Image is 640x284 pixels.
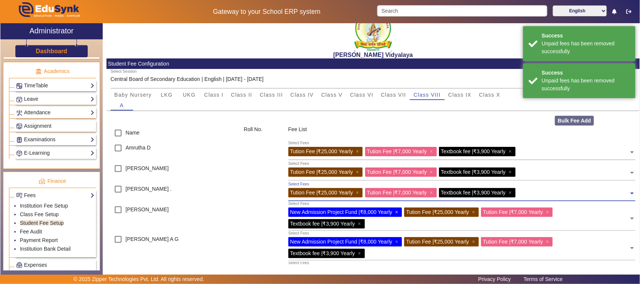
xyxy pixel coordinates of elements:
span: Class X [479,92,501,97]
div: Select Fees [288,230,309,236]
div: [PERSON_NAME] A G [106,232,240,262]
a: Class Fee Setup [20,211,59,217]
h3: Dashboard [36,48,67,55]
div: Select Fees [288,140,309,146]
h2: Administrator [29,26,73,35]
span: × [395,239,400,245]
span: Tution Fee | ₹7,000 Yearly [367,190,427,196]
span: × [356,148,361,154]
span: Tution Fee | ₹7,000 Yearly [367,169,427,175]
h5: Gateway to your School ERP system [164,8,369,16]
a: Institution Fee Setup [20,203,68,209]
input: Search [377,5,547,16]
span: New Admission Project Fund | ₹8,000 Yearly [290,239,393,245]
span: Assignment [24,123,51,129]
img: 1f9ccde3-ca7c-4581-b515-4fcda2067381 [354,10,392,51]
span: New Admission Project Fund | ₹8,000 Yearly [290,209,393,215]
mat-card-header: Student Fee Configuration [106,58,640,69]
span: Tution Fee | ₹25,000 Yearly [406,239,469,245]
div: [PERSON_NAME] . [106,182,240,202]
span: Tution Fee | ₹7,000 Yearly [483,209,543,215]
a: Payment Report [20,237,58,243]
img: academic.png [35,68,42,75]
div: Select Fees [288,161,309,167]
a: Privacy Policy [475,274,515,284]
span: Tution Fee | ₹25,000 Yearly [290,169,353,175]
div: Fee List [284,126,640,141]
div: Roll No. [240,126,284,141]
img: finance.png [39,178,45,185]
span: Class VII [381,92,406,97]
div: Central Board of Secondary Education | English | [DATE] - [DATE] [111,75,264,83]
span: Textbook fee | ₹3,900 Yearly [290,221,355,227]
span: × [472,209,477,215]
div: Amrutha D [106,141,240,161]
span: × [546,209,551,215]
a: Fee Audit [20,229,42,235]
div: Success [542,69,630,77]
span: × [358,221,363,227]
span: Textbook fee | ₹3,900 Yearly [441,190,506,196]
span: × [395,209,400,215]
span: × [430,169,435,175]
div: Select Session [111,69,136,75]
a: Student Fee Setup [20,220,64,226]
div: Unpaid fees has been removed successfully [542,77,630,93]
span: × [472,239,477,245]
div: Success [542,32,630,40]
span: Tution Fee | ₹25,000 Yearly [290,148,353,154]
span: Class II [231,92,252,97]
div: Select Fees [288,181,309,187]
a: Institution Bank Detail [20,246,70,252]
span: Class III [260,92,283,97]
span: A [120,103,124,108]
a: Expenses [16,261,94,269]
span: UKG [183,92,196,97]
span: × [356,169,361,175]
span: Tution Fee | ₹25,000 Yearly [406,209,469,215]
img: Payroll.png [16,262,22,268]
span: Textbook fee | ₹3,900 Yearly [441,169,506,175]
span: × [430,148,435,154]
span: Class IV [291,92,314,97]
a: Assignment [16,122,94,130]
span: × [358,250,363,256]
p: © 2025 Zipper Technologies Pvt. Ltd. All rights reserved. [73,275,204,283]
h2: [PERSON_NAME] Vidyalaya [106,51,640,58]
span: Class I [204,92,224,97]
span: Baby Nursery [114,92,152,97]
span: Class IX [448,92,472,97]
span: Tution Fee | ₹7,000 Yearly [483,239,543,245]
span: Class VIII [414,92,441,97]
span: × [356,190,361,196]
span: Expenses [24,262,47,268]
a: Administrator [0,23,103,39]
span: Class V [321,92,343,97]
img: Assignments.png [16,124,22,129]
div: Unpaid fees has been removed successfully [542,40,630,55]
span: Tution Fee | ₹7,000 Yearly [367,148,427,154]
div: [PERSON_NAME] [106,202,240,232]
span: Tution Fee | ₹25,000 Yearly [290,190,353,196]
p: Academics [9,67,96,75]
div: Select Fees [288,201,309,207]
span: LKG [161,92,173,97]
span: × [546,239,551,245]
div: Select Fees [288,260,309,266]
span: × [508,169,513,175]
span: × [508,148,513,154]
span: Textbook fee | ₹3,900 Yearly [290,250,355,256]
a: Dashboard [36,47,68,55]
a: Terms of Service [520,274,567,284]
span: × [430,190,435,196]
div: [PERSON_NAME] [106,161,240,182]
div: Name [106,126,240,141]
span: Textbook fee | ₹3,900 Yearly [441,148,506,154]
span: Class VI [350,92,373,97]
p: Finance [9,177,96,185]
span: × [508,190,513,196]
